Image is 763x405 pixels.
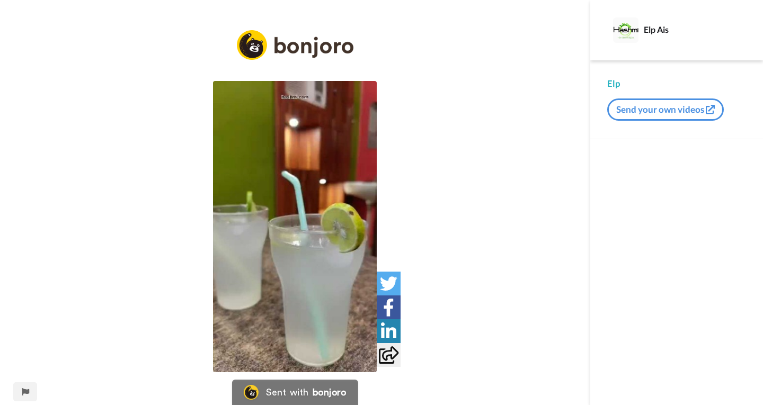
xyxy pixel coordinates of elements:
[607,77,746,90] div: Elp
[237,30,353,60] img: logo_full.png
[644,24,746,34] div: Elp Ais
[607,98,724,121] button: Send your own videos
[213,81,377,372] img: 4ff69512-dbc3-4d9f-b25c-37b1c333a9e6_thumbnail_source_1709883012.jpg
[232,380,358,405] a: Bonjoro LogoSent withbonjoro
[313,388,347,397] div: bonjoro
[613,17,638,43] img: Profile Image
[266,388,308,397] div: Sent with
[244,385,259,400] img: Bonjoro Logo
